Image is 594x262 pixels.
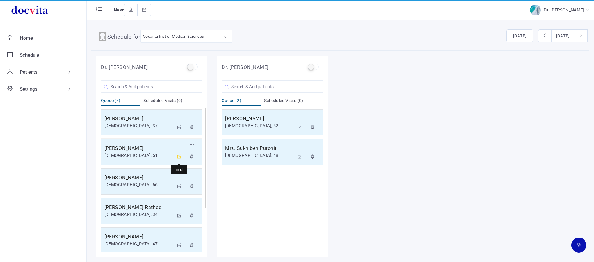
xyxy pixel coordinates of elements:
[551,29,574,42] button: [DATE]
[530,5,541,15] img: img-2.jpg
[104,145,174,152] h5: [PERSON_NAME]
[101,64,148,71] h5: Dr. [PERSON_NAME]
[104,115,174,122] h5: [PERSON_NAME]
[506,29,533,42] button: [DATE]
[143,33,204,40] div: Vedanta Inst of Medical Sciences
[104,233,174,241] h5: [PERSON_NAME]
[104,122,174,129] div: [DEMOGRAPHIC_DATA], 37
[143,97,202,106] div: Scheduled Visits (0)
[101,97,140,106] div: Queue (7)
[222,80,323,93] input: Search & Add patients
[222,64,269,71] h5: Dr. [PERSON_NAME]
[104,182,174,188] div: [DEMOGRAPHIC_DATA], 66
[544,7,586,12] span: Dr. [PERSON_NAME]
[104,174,174,182] h5: [PERSON_NAME]
[20,35,33,41] span: Home
[101,80,202,93] input: Search & Add patients
[114,7,124,12] span: New:
[225,145,294,152] h5: Mrs. Sukhiben Purohit
[104,152,174,159] div: [DEMOGRAPHIC_DATA], 51
[225,122,294,129] div: [DEMOGRAPHIC_DATA], 52
[107,32,140,42] h4: Schedule for
[104,241,174,247] div: [DEMOGRAPHIC_DATA], 47
[20,52,39,58] span: Schedule
[225,152,294,159] div: [DEMOGRAPHIC_DATA], 48
[20,86,38,92] span: Settings
[104,211,174,218] div: [DEMOGRAPHIC_DATA], 34
[171,165,187,174] div: Finish
[222,97,261,106] div: Queue (2)
[20,69,38,75] span: Patients
[264,97,323,106] div: Scheduled Visits (0)
[104,204,174,211] h5: [PERSON_NAME] Rathod
[225,115,294,122] h5: [PERSON_NAME]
